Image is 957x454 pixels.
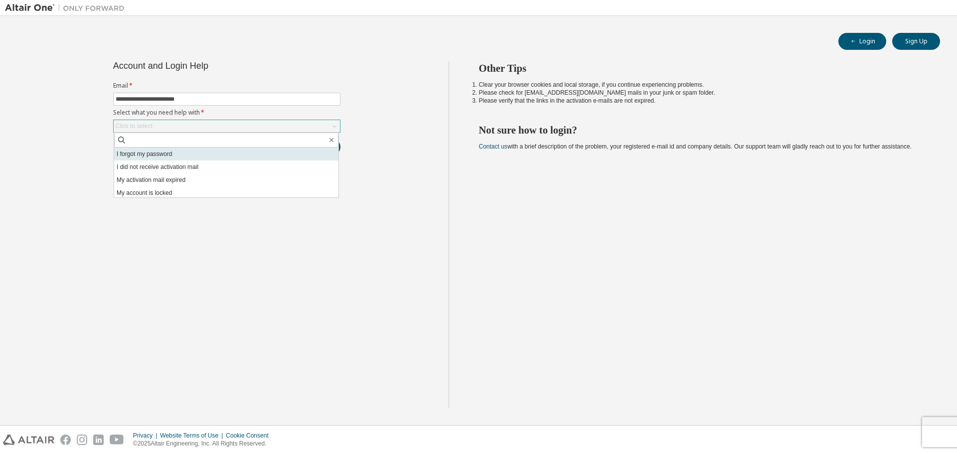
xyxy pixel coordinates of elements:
[133,440,275,448] p: © 2025 Altair Engineering, Inc. All Rights Reserved.
[114,148,338,160] li: I forgot my password
[93,435,104,445] img: linkedin.svg
[113,109,340,117] label: Select what you need help with
[5,3,130,13] img: Altair One
[110,435,124,445] img: youtube.svg
[479,81,923,89] li: Clear your browser cookies and local storage, if you continue experiencing problems.
[479,89,923,97] li: Please check for [EMAIL_ADDRESS][DOMAIN_NAME] mails in your junk or spam folder.
[479,97,923,105] li: Please verify that the links in the activation e-mails are not expired.
[479,124,923,137] h2: Not sure how to login?
[113,82,340,90] label: Email
[113,62,295,70] div: Account and Login Help
[60,435,71,445] img: facebook.svg
[479,143,912,150] span: with a brief description of the problem, your registered e-mail id and company details. Our suppo...
[114,120,340,132] div: Click to select
[892,33,940,50] button: Sign Up
[160,432,226,440] div: Website Terms of Use
[77,435,87,445] img: instagram.svg
[3,435,54,445] img: altair_logo.svg
[226,432,274,440] div: Cookie Consent
[133,432,160,440] div: Privacy
[838,33,886,50] button: Login
[479,62,923,75] h2: Other Tips
[479,143,507,150] a: Contact us
[116,122,153,130] div: Click to select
